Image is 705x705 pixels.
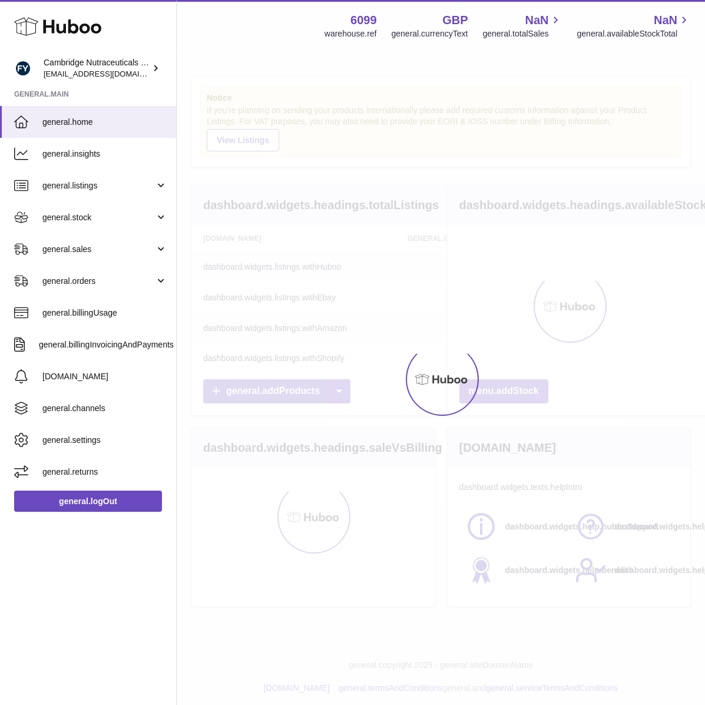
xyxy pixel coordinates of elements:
[42,435,167,446] span: general.settings
[44,57,150,80] div: Cambridge Nutraceuticals Ltd
[482,28,562,39] span: general.totalSales
[42,117,167,128] span: general.home
[42,180,155,191] span: general.listings
[42,276,155,287] span: general.orders
[14,59,32,77] img: huboo@camnutra.com
[482,12,562,39] a: NaN general.totalSales
[654,12,677,28] span: NaN
[39,339,174,350] span: general.billingInvoicingAndPayments
[42,212,155,223] span: general.stock
[42,307,167,319] span: general.billingUsage
[350,12,377,28] strong: 6099
[325,28,377,39] div: warehouse.ref
[42,244,155,255] span: general.sales
[14,491,162,512] a: general.logOut
[42,403,167,414] span: general.channels
[577,12,691,39] a: NaN general.availableStockTotal
[44,69,173,78] span: [EMAIL_ADDRESS][DOMAIN_NAME]
[42,148,167,160] span: general.insights
[42,371,167,382] span: [DOMAIN_NAME]
[392,28,468,39] div: general.currencyText
[525,12,549,28] span: NaN
[577,28,691,39] span: general.availableStockTotal
[442,12,468,28] strong: GBP
[42,466,167,478] span: general.returns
